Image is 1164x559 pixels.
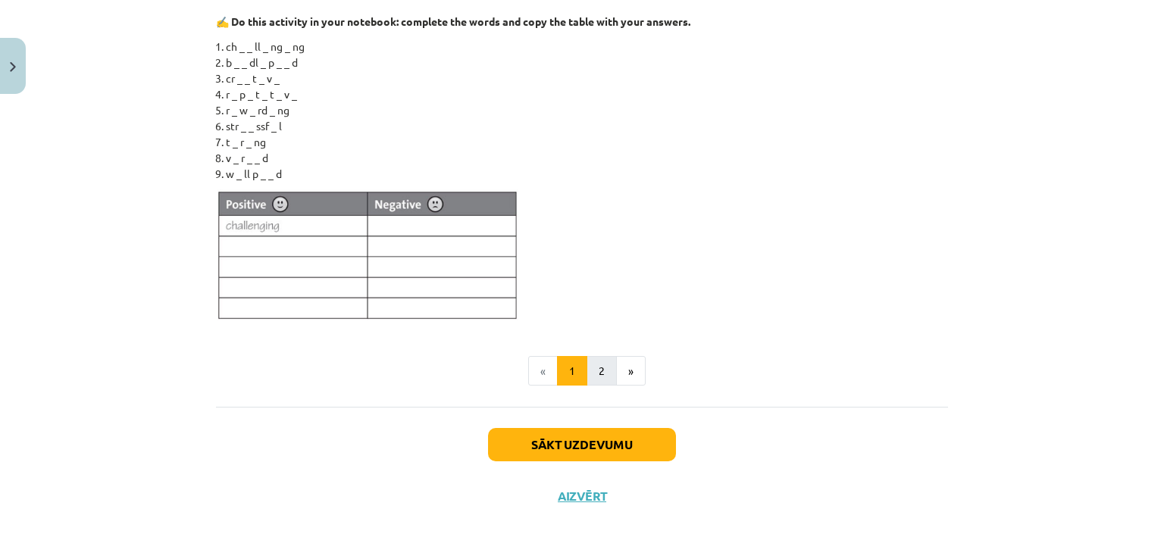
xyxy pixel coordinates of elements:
[226,118,948,134] li: str _ _ ssf _ l
[226,150,948,166] li: v _ r _ _ d
[616,356,646,386] button: »
[226,39,948,55] li: ch _ _ ll _ ng _ ng
[226,70,948,86] li: cr _ _ t _ v _
[226,55,948,70] li: b _ _ dl _ p _ _ d
[587,356,617,386] button: 2
[557,356,587,386] button: 1
[216,14,690,28] strong: ✍️ Do this activity in your notebook: complete the words and copy the table with your answers.
[226,86,948,102] li: r _ p _ t _ t _ v _
[553,489,611,504] button: Aizvērt
[226,166,948,182] li: w _ ll p _ _ d
[216,356,948,386] nav: Page navigation example
[488,428,676,461] button: Sākt uzdevumu
[226,102,948,118] li: r _ w _ rd _ ng
[10,62,16,72] img: icon-close-lesson-0947bae3869378f0d4975bcd49f059093ad1ed9edebbc8119c70593378902aed.svg
[226,134,948,150] li: t _ r _ ng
